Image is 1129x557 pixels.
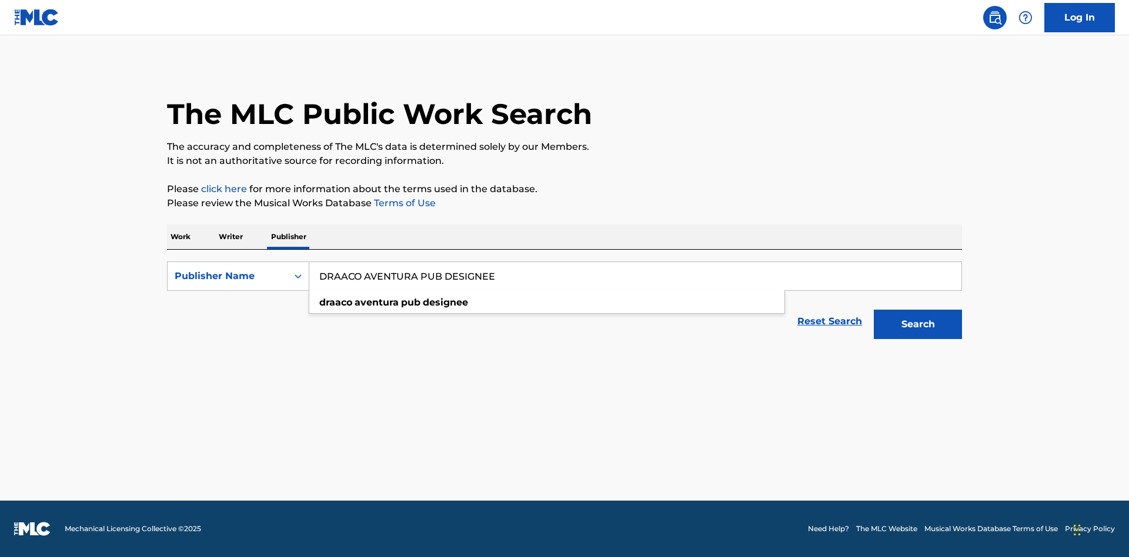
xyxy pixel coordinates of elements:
a: Public Search [983,6,1007,29]
a: Log In [1044,3,1115,32]
iframe: Chat Widget [1070,501,1129,557]
p: It is not an authoritative source for recording information. [167,154,962,168]
img: logo [14,522,51,536]
strong: aventura [355,297,399,308]
div: Help [1014,6,1037,29]
form: Search Form [167,261,962,345]
p: Writer [215,224,246,249]
img: search [988,11,1002,25]
p: The accuracy and completeness of The MLC's data is determined solely by our Members. [167,140,962,154]
strong: pub [401,297,420,308]
p: Work [167,224,194,249]
button: Search [874,310,962,339]
strong: designee [423,297,468,308]
img: MLC Logo [14,9,59,26]
a: click here [201,183,247,194]
span: Mechanical Licensing Collective © 2025 [65,524,201,534]
p: Publisher [268,224,310,249]
strong: draaco [319,297,352,308]
p: Please review the Musical Works Database [167,196,962,210]
a: Need Help? [808,524,849,534]
a: Reset Search [791,308,868,334]
h1: The MLC Public Work Search [167,96,592,132]
p: Please for more information about the terms used in the database. [167,182,962,196]
img: help [1018,11,1033,25]
div: Publisher Name [175,269,280,283]
a: Terms of Use [372,197,436,209]
a: Musical Works Database Terms of Use [924,524,1058,534]
a: The MLC Website [856,524,917,534]
a: Privacy Policy [1065,524,1115,534]
div: Drag [1074,512,1081,548]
